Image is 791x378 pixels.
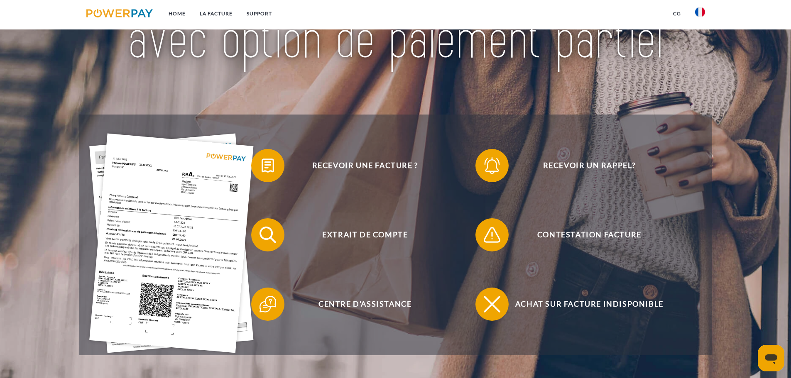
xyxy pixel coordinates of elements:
button: Extrait de compte [251,218,467,251]
img: fr [695,7,705,17]
button: Centre d'assistance [251,288,467,321]
span: Contestation Facture [487,218,691,251]
span: Centre d'assistance [263,288,467,321]
a: Support [240,6,279,21]
button: Contestation Facture [475,218,691,251]
img: qb_warning.svg [482,224,502,245]
a: Home [162,6,193,21]
button: Recevoir un rappel? [475,149,691,182]
span: Achat sur facture indisponible [487,288,691,321]
img: qb_bell.svg [482,155,502,176]
button: Achat sur facture indisponible [475,288,691,321]
span: Extrait de compte [263,218,467,251]
span: Recevoir une facture ? [263,149,467,182]
img: qb_close.svg [482,294,502,315]
img: qb_search.svg [257,224,278,245]
a: CG [666,6,688,21]
span: Recevoir un rappel? [487,149,691,182]
img: qb_bill.svg [257,155,278,176]
img: single_invoice_powerpay_fr.jpg [89,134,254,353]
img: qb_help.svg [257,294,278,315]
img: logo-powerpay.svg [86,9,153,17]
button: Recevoir une facture ? [251,149,467,182]
iframe: Bouton de lancement de la fenêtre de messagerie [758,345,784,371]
a: LA FACTURE [193,6,240,21]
